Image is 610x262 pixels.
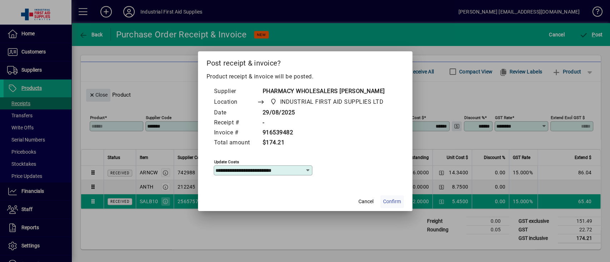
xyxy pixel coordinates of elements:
[214,118,257,128] td: Receipt #
[257,138,397,148] td: $174.21
[358,198,373,205] span: Cancel
[383,198,401,205] span: Confirm
[354,195,377,208] button: Cancel
[214,97,257,108] td: Location
[257,118,397,128] td: -
[214,138,257,148] td: Total amount
[214,128,257,138] td: Invoice #
[207,72,404,81] p: Product receipt & invoice will be posted.
[257,128,397,138] td: 916539482
[257,87,397,97] td: PHARMACY WHOLESALERS [PERSON_NAME]
[214,159,239,164] mat-label: Update costs
[280,98,384,106] span: INDUSTRIAL FIRST AID SUPPLIES LTD
[214,87,257,97] td: Supplier
[268,97,387,107] span: INDUSTRIAL FIRST AID SUPPLIES LTD
[257,108,397,118] td: 29/08/2025
[214,108,257,118] td: Date
[380,195,404,208] button: Confirm
[198,51,412,72] h2: Post receipt & invoice?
